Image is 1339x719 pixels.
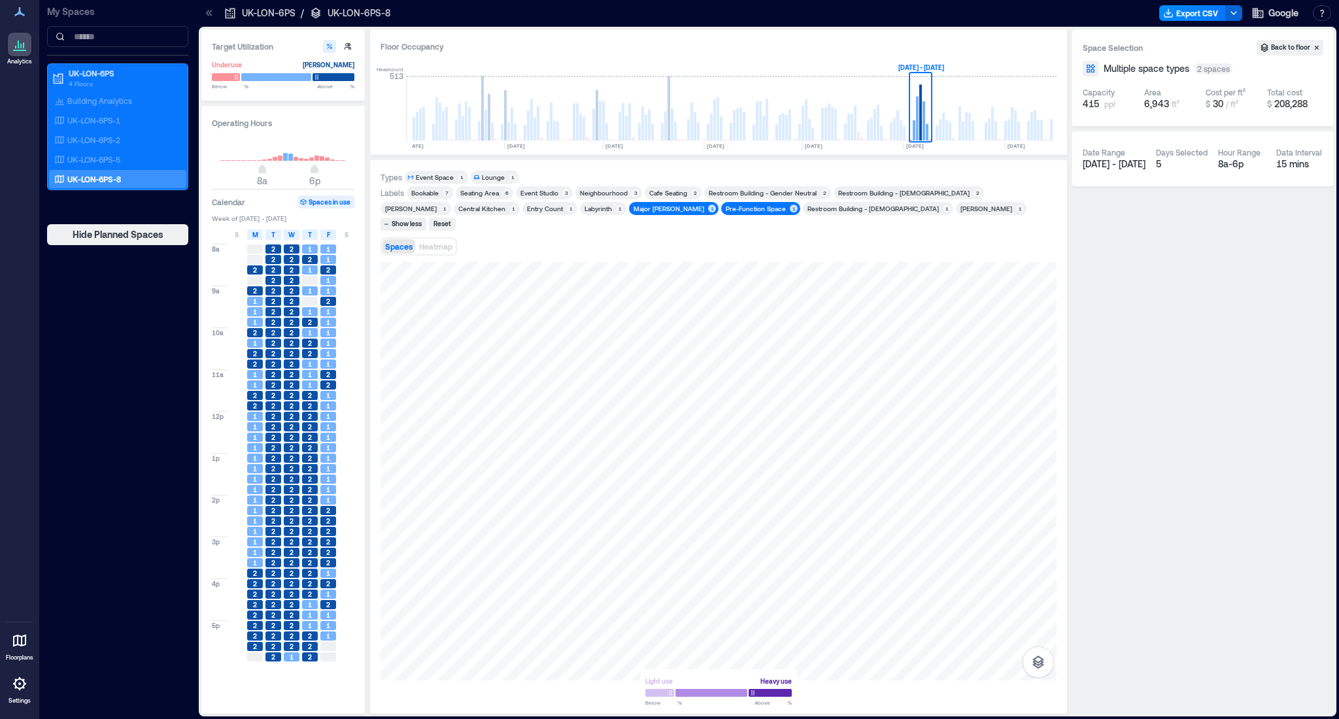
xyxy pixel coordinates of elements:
span: 2 [326,548,330,557]
p: Building Analytics [67,95,132,106]
span: 1 [326,485,330,494]
div: Entry Count [527,204,563,213]
span: 2 [290,401,294,410]
span: 30 [1213,98,1223,109]
span: 1 [326,495,330,505]
span: 2 [271,495,275,505]
p: UK-LON-6PS-1 [67,115,120,125]
span: 1 [253,380,257,390]
h3: Target Utilization [212,40,354,53]
span: Heatmap [419,242,452,251]
span: 2 [308,485,312,494]
span: 2 [271,391,275,400]
span: 2 [308,537,312,546]
span: Spaces [385,242,413,251]
div: 8a - 6p [1218,158,1266,171]
span: S [235,229,239,240]
div: 15 mins [1276,158,1324,171]
span: 1 [326,412,330,421]
div: Major [PERSON_NAME] [634,204,704,213]
span: 2 [308,318,312,327]
div: Show less [390,218,424,230]
span: 2 [271,307,275,316]
span: 415 [1083,97,1099,110]
div: 1 [943,205,951,212]
span: 2 [253,265,257,275]
span: 2 [271,380,275,390]
p: 4 Floors [69,78,178,89]
span: 2 [290,433,294,442]
div: Floor Occupancy [381,40,1057,53]
span: 2 [308,516,312,526]
div: Area [1144,87,1161,97]
div: 2 spaces [1195,63,1232,74]
p: Analytics [7,58,32,65]
span: 2 [271,475,275,484]
span: 2 [290,506,294,515]
span: 2p [212,495,220,505]
span: 2 [308,548,312,557]
span: 2 [326,558,330,567]
div: Hour Range [1218,147,1261,158]
div: 6 [503,189,511,197]
span: Week of [DATE] - [DATE] [212,214,354,223]
span: 1 [326,433,330,442]
span: 1 [326,359,330,369]
span: 2 [308,495,312,505]
h3: Space Selection [1083,41,1257,54]
span: 2 [308,569,312,578]
span: 2 [290,516,294,526]
div: 5 [1156,158,1208,171]
span: 2 [290,590,294,599]
div: 2 [821,189,828,197]
span: 2 [271,276,275,285]
span: Google [1268,7,1298,20]
span: 1 [326,307,330,316]
span: 2 [253,349,257,358]
span: 2 [271,443,275,452]
span: 2 [290,255,294,264]
span: 10a [212,328,224,337]
span: 1 [326,244,330,254]
div: Cafe Seating [649,188,687,197]
span: 6,943 [1144,98,1169,109]
span: 2 [290,527,294,536]
span: 2 [271,265,275,275]
span: 12p [212,412,224,421]
button: Google [1247,3,1302,24]
span: 2 [326,265,330,275]
span: 2 [253,600,257,609]
span: 1 [326,286,330,295]
div: 1 [1016,205,1024,212]
span: 2 [290,339,294,348]
span: 2 [290,380,294,390]
div: 1 [458,173,466,181]
span: 1 [253,307,257,316]
div: 3 [562,189,570,197]
span: 3p [212,537,220,546]
span: Hide Planned Spaces [73,228,163,241]
span: 2 [290,548,294,557]
span: 1 [326,255,330,264]
div: Reset [432,218,453,230]
span: 2 [290,265,294,275]
span: 2 [271,506,275,515]
span: 1 [253,464,257,473]
span: 1 [308,610,312,620]
span: 2 [271,590,275,599]
span: 2 [271,537,275,546]
span: 2 [290,286,294,295]
p: Settings [8,697,31,705]
div: 1 [567,205,575,212]
span: T [271,229,275,240]
span: 1 [326,328,330,337]
span: / ft² [1226,99,1238,109]
span: 1 [308,328,312,337]
span: 2 [271,318,275,327]
span: 2 [271,579,275,588]
span: 2 [308,464,312,473]
span: 2 [290,391,294,400]
span: 2 [290,412,294,421]
span: 2 [308,401,312,410]
span: 1 [253,495,257,505]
